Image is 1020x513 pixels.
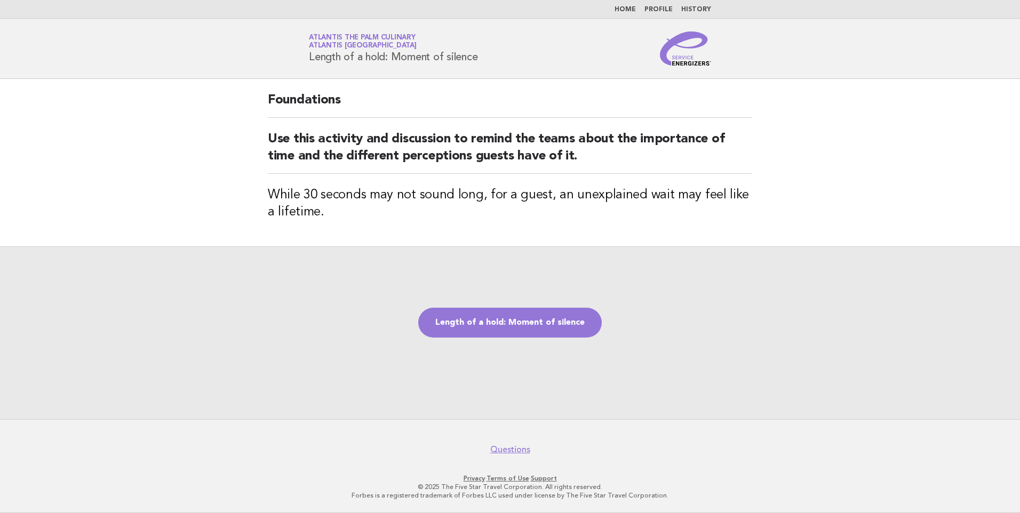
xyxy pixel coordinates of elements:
p: © 2025 The Five Star Travel Corporation. All rights reserved. [184,483,836,491]
p: Forbes is a registered trademark of Forbes LLC used under license by The Five Star Travel Corpora... [184,491,836,500]
a: Home [615,6,636,13]
a: Privacy [464,475,485,482]
a: Terms of Use [487,475,529,482]
a: Profile [644,6,673,13]
a: History [681,6,711,13]
img: Service Energizers [660,31,711,66]
h2: Use this activity and discussion to remind the teams about the importance of time and the differe... [268,131,752,174]
p: · · [184,474,836,483]
a: Support [531,475,557,482]
a: Atlantis The Palm CulinaryAtlantis [GEOGRAPHIC_DATA] [309,34,417,49]
span: Atlantis [GEOGRAPHIC_DATA] [309,43,417,50]
h3: While 30 seconds may not sound long, for a guest, an unexplained wait may feel like a lifetime. [268,187,752,221]
a: Length of a hold: Moment of silence [418,308,602,338]
h1: Length of a hold: Moment of silence [309,35,477,62]
a: Questions [490,444,530,455]
h2: Foundations [268,92,752,118]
